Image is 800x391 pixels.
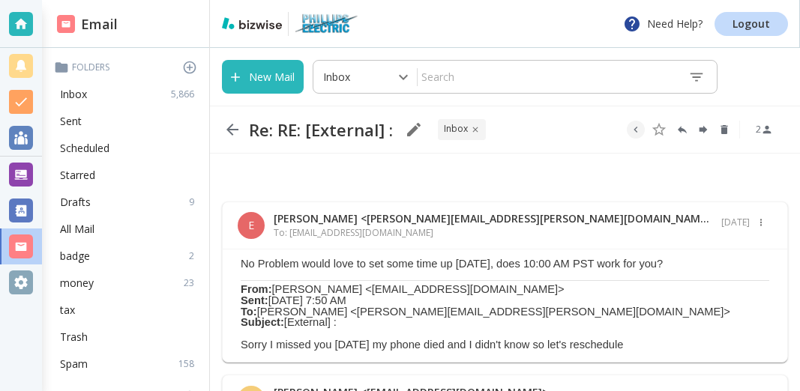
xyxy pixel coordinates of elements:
div: Spam158 [54,351,203,378]
p: E [248,218,254,233]
p: Need Help? [623,15,703,33]
div: All Mail [54,216,203,243]
p: tax [60,303,75,318]
p: [PERSON_NAME] <[PERSON_NAME][EMAIL_ADDRESS][PERSON_NAME][DOMAIN_NAME]> [274,211,712,226]
p: 5,866 [171,88,200,101]
p: INBOX [444,122,468,137]
div: E[PERSON_NAME] <[PERSON_NAME][EMAIL_ADDRESS][PERSON_NAME][DOMAIN_NAME]>To: [EMAIL_ADDRESS][DOMAIN... [223,202,787,249]
div: Drafts9 [54,189,203,216]
p: 23 [184,276,200,290]
div: Trash [54,324,203,351]
button: New Mail [222,60,304,94]
h2: Email [57,14,118,34]
p: [DATE] [721,216,750,229]
button: Reply [673,121,691,139]
p: 2 [189,249,200,263]
input: Search [418,64,676,90]
div: badge2 [54,243,203,270]
img: bizwise [222,17,282,29]
p: Scheduled [60,141,109,156]
a: Logout [715,12,788,36]
p: Starred [60,168,95,183]
div: Inbox5,866 [54,81,203,108]
p: 9 [189,195,200,209]
p: Logout [733,19,770,29]
p: Inbox [323,70,350,85]
p: Inbox [60,87,87,102]
div: Sent [54,108,203,135]
button: See Participants [746,112,782,148]
p: Spam [60,357,88,372]
div: tax [54,297,203,324]
div: Scheduled [54,135,203,162]
img: DashboardSidebarEmail.svg [57,15,75,33]
p: 158 [178,357,200,371]
p: money [60,276,94,291]
p: Folders [54,60,203,75]
p: 2 [756,123,761,136]
p: badge [60,249,90,264]
p: All Mail [60,222,94,237]
p: Trash [60,330,88,345]
div: money23 [54,270,203,297]
div: Starred [54,162,203,189]
button: Delete [715,121,733,139]
button: Forward [694,121,712,139]
h2: Re: RE: [External] : [249,119,393,140]
p: Drafts [60,195,91,210]
p: Sent [60,114,82,129]
img: Phillips Electric [295,12,359,36]
p: To: [EMAIL_ADDRESS][DOMAIN_NAME] [274,226,712,240]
